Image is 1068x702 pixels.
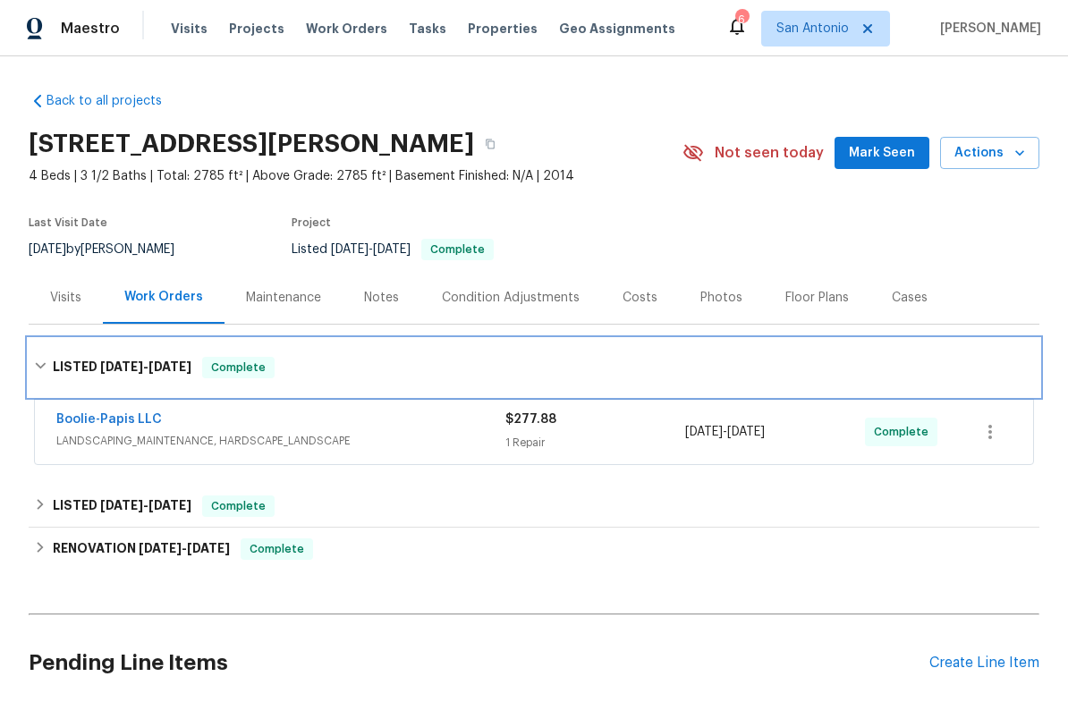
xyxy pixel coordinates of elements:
[715,144,824,162] span: Not seen today
[776,20,849,38] span: San Antonio
[933,20,1041,38] span: [PERSON_NAME]
[423,244,492,255] span: Complete
[171,20,208,38] span: Visits
[29,239,196,260] div: by [PERSON_NAME]
[874,423,936,441] span: Complete
[29,217,107,228] span: Last Visit Date
[204,359,273,376] span: Complete
[331,243,411,256] span: -
[100,499,191,512] span: -
[892,289,928,307] div: Cases
[700,289,742,307] div: Photos
[954,142,1025,165] span: Actions
[100,360,191,373] span: -
[100,499,143,512] span: [DATE]
[53,357,191,378] h6: LISTED
[229,20,284,38] span: Projects
[53,538,230,560] h6: RENOVATION
[29,92,200,110] a: Back to all projects
[727,426,765,438] span: [DATE]
[29,339,1039,396] div: LISTED [DATE]-[DATE]Complete
[685,426,723,438] span: [DATE]
[306,20,387,38] span: Work Orders
[29,135,474,153] h2: [STREET_ADDRESS][PERSON_NAME]
[785,289,849,307] div: Floor Plans
[29,167,682,185] span: 4 Beds | 3 1/2 Baths | Total: 2785 ft² | Above Grade: 2785 ft² | Basement Finished: N/A | 2014
[187,542,230,554] span: [DATE]
[124,288,203,306] div: Work Orders
[409,22,446,35] span: Tasks
[292,217,331,228] span: Project
[559,20,675,38] span: Geo Assignments
[61,20,120,38] span: Maestro
[474,128,506,160] button: Copy Address
[50,289,81,307] div: Visits
[735,11,748,29] div: 6
[331,243,369,256] span: [DATE]
[940,137,1039,170] button: Actions
[29,485,1039,528] div: LISTED [DATE]-[DATE]Complete
[373,243,411,256] span: [DATE]
[29,243,66,256] span: [DATE]
[29,528,1039,571] div: RENOVATION [DATE]-[DATE]Complete
[148,360,191,373] span: [DATE]
[835,137,929,170] button: Mark Seen
[505,434,685,452] div: 1 Repair
[56,413,162,426] a: Boolie-Papis LLC
[53,495,191,517] h6: LISTED
[364,289,399,307] div: Notes
[685,423,765,441] span: -
[139,542,230,554] span: -
[849,142,915,165] span: Mark Seen
[148,499,191,512] span: [DATE]
[468,20,538,38] span: Properties
[56,432,505,450] span: LANDSCAPING_MAINTENANCE, HARDSCAPE_LANDSCAPE
[100,360,143,373] span: [DATE]
[442,289,580,307] div: Condition Adjustments
[204,497,273,515] span: Complete
[139,542,182,554] span: [DATE]
[292,243,494,256] span: Listed
[623,289,657,307] div: Costs
[929,655,1039,672] div: Create Line Item
[505,413,556,426] span: $277.88
[246,289,321,307] div: Maintenance
[242,540,311,558] span: Complete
